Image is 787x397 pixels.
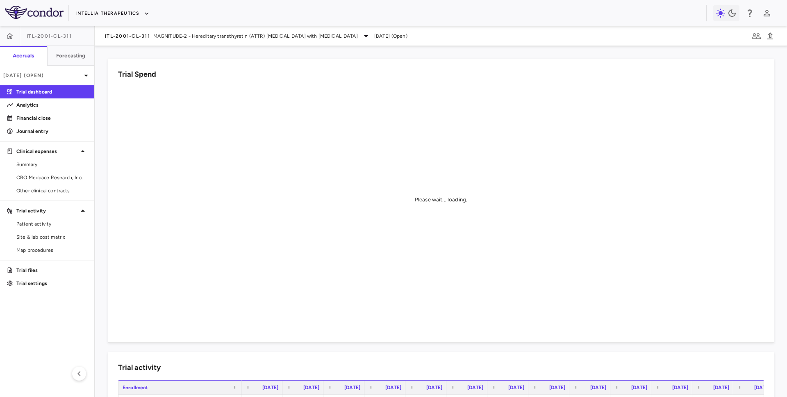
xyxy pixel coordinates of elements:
span: [DATE] [344,385,360,390]
span: ITL-2001-CL-311 [105,33,150,39]
span: [DATE] [754,385,770,390]
p: Clinical expenses [16,148,78,155]
p: Journal entry [16,128,88,135]
span: Patient activity [16,220,88,228]
span: [DATE] [590,385,606,390]
p: Trial files [16,267,88,274]
p: Trial activity [16,207,78,214]
span: [DATE] [262,385,278,390]
h6: Trial Spend [118,69,156,80]
p: Trial settings [16,280,88,287]
span: [DATE] [713,385,729,390]
span: Map procedures [16,246,88,254]
span: [DATE] (Open) [374,32,407,40]
div: Please wait... loading. [415,196,467,203]
span: [DATE] [508,385,524,390]
button: Intellia Therapeutics [75,7,149,20]
span: Other clinical contracts [16,187,88,194]
p: [DATE] (Open) [3,72,81,79]
span: [DATE] [467,385,483,390]
span: Summary [16,161,88,168]
span: ITL-2001-CL-311 [27,33,72,39]
span: [DATE] [631,385,647,390]
img: logo-full-SnFGN8VE.png [5,6,64,19]
span: Enrollment [123,385,148,390]
span: Site & lab cost matrix [16,233,88,241]
span: [DATE] [303,385,319,390]
span: [DATE] [672,385,688,390]
span: CRO Medpace Research, Inc. [16,174,88,181]
p: Analytics [16,101,88,109]
h6: Forecasting [56,52,86,59]
h6: Accruals [13,52,34,59]
p: Trial dashboard [16,88,88,96]
p: Financial close [16,114,88,122]
span: [DATE] [426,385,442,390]
span: [DATE] [385,385,401,390]
h6: Trial activity [118,362,161,373]
span: [DATE] [549,385,565,390]
span: MAGNITUDE-2 - Hereditary transthyretin (ATTR) [MEDICAL_DATA] with [MEDICAL_DATA] [153,32,358,40]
